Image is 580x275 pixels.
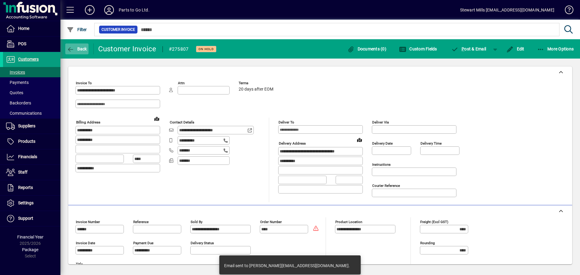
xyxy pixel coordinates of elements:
span: Back [67,46,87,51]
app-page-header-button: Back [60,43,94,54]
div: Customer Invoice [98,44,156,54]
mat-label: Rounding [420,241,435,245]
span: Home [18,26,29,31]
span: On hold [198,47,214,51]
button: Post & Email [448,43,489,54]
mat-label: Title [76,262,83,266]
span: Customers [18,57,39,62]
mat-label: Instructions [372,162,391,167]
span: Customer Invoice [101,27,135,33]
span: Financials [18,154,37,159]
span: Package [22,247,38,252]
span: Documents (0) [347,46,386,51]
button: Custom Fields [398,43,439,54]
mat-label: Delivery status [191,241,214,245]
span: Invoices [6,70,25,75]
a: Invoices [3,67,60,77]
div: Email sent to [PERSON_NAME][EMAIL_ADDRESS][DOMAIN_NAME]. [224,263,350,269]
div: Stewart Mills [EMAIL_ADDRESS][DOMAIN_NAME] [460,5,554,15]
a: Settings [3,196,60,211]
span: Edit [506,46,524,51]
a: View on map [355,135,364,145]
span: Backorders [6,101,31,105]
button: Documents (0) [346,43,388,54]
a: Backorders [3,98,60,108]
span: Payments [6,80,29,85]
span: More Options [537,46,574,51]
span: Support [18,216,33,221]
mat-label: Invoice number [76,220,100,224]
span: Financial Year [17,235,43,239]
mat-label: Deliver via [372,120,389,124]
mat-label: Delivery date [372,141,393,145]
a: Quotes [3,88,60,98]
span: Products [18,139,35,144]
a: Payments [3,77,60,88]
a: Financials [3,149,60,165]
mat-label: Deliver To [279,120,294,124]
mat-label: Order number [260,220,282,224]
button: Edit [505,43,526,54]
a: POS [3,37,60,52]
button: Back [65,43,89,54]
span: ost & Email [451,46,486,51]
mat-label: Invoice date [76,241,95,245]
button: Profile [99,5,119,15]
mat-label: Delivery time [420,141,442,145]
span: Terms [239,81,275,85]
span: Reports [18,185,33,190]
mat-label: Invoice To [76,81,92,85]
a: Knowledge Base [560,1,572,21]
a: Suppliers [3,119,60,134]
mat-label: Attn [178,81,185,85]
a: Staff [3,165,60,180]
a: Products [3,134,60,149]
span: Quotes [6,90,23,95]
a: Reports [3,180,60,195]
span: Custom Fields [399,46,437,51]
span: Filter [67,27,87,32]
mat-label: Freight (excl GST) [420,220,448,224]
button: More Options [536,43,575,54]
span: P [462,46,464,51]
span: Communications [6,111,42,116]
mat-label: Sold by [191,220,202,224]
div: Parts to Go Ltd. [119,5,150,15]
a: Support [3,211,60,226]
a: Home [3,21,60,36]
a: Communications [3,108,60,118]
span: POS [18,41,26,46]
div: #275807 [169,44,189,54]
mat-label: Product location [335,220,362,224]
span: Staff [18,170,27,174]
a: View on map [152,114,162,123]
span: Settings [18,200,34,205]
mat-label: Courier Reference [372,184,400,188]
button: Add [80,5,99,15]
mat-label: Reference [133,220,149,224]
span: 20 days after EOM [239,87,273,92]
button: Filter [65,24,89,35]
span: Suppliers [18,123,35,128]
mat-label: Payment due [133,241,153,245]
